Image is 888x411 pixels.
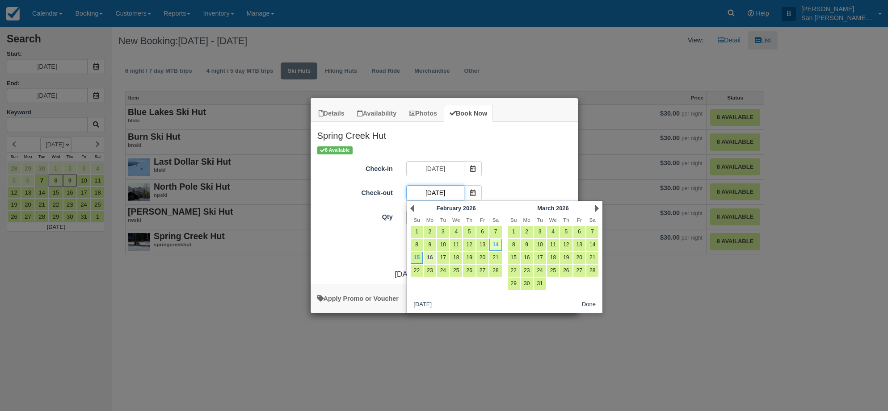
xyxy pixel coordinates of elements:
span: March [537,205,554,212]
a: 5 [560,226,572,238]
a: 4 [547,226,559,238]
span: Tuesday [537,217,543,223]
a: 27 [573,265,585,277]
a: 2 [424,226,436,238]
a: 30 [521,278,533,290]
a: 12 [463,239,475,251]
a: 28 [586,265,598,277]
a: 25 [450,265,462,277]
a: Availability [351,105,402,122]
a: 26 [560,265,572,277]
span: Saturday [589,217,596,223]
a: Book Now [444,105,493,122]
a: 2 [521,226,533,238]
a: 22 [508,265,520,277]
a: 11 [450,239,462,251]
a: 13 [476,239,488,251]
a: 3 [437,226,449,238]
a: 23 [521,265,533,277]
span: 8 Available [317,146,353,154]
span: Monday [523,217,530,223]
span: Saturday [492,217,499,223]
a: 1 [508,226,520,238]
h2: Spring Creek Hut [311,122,578,145]
a: 29 [508,278,520,290]
a: 6 [476,226,488,238]
a: 12 [560,239,572,251]
a: 17 [437,252,449,264]
a: Photos [403,105,443,122]
a: 18 [450,252,462,264]
a: Prev [410,205,414,212]
span: Friday [480,217,485,223]
a: 27 [476,265,488,277]
a: 20 [573,252,585,264]
div: [DATE] - [DATE]: [311,269,578,280]
a: 6 [573,226,585,238]
a: 26 [463,265,475,277]
a: 13 [573,239,585,251]
a: 19 [560,252,572,264]
a: 16 [424,252,436,264]
a: Details [313,105,350,122]
a: 22 [411,265,423,277]
a: 20 [476,252,488,264]
a: 18 [547,252,559,264]
a: 9 [521,239,533,251]
a: 24 [534,265,546,277]
a: 15 [508,252,520,264]
span: Sunday [413,217,420,223]
a: 31 [534,278,546,290]
a: 10 [534,239,546,251]
span: Thursday [563,217,569,223]
a: 15 [411,252,423,264]
span: Wednesday [452,217,460,223]
button: [DATE] [410,299,435,311]
a: 9 [424,239,436,251]
span: Tuesday [440,217,446,223]
button: Done [578,299,599,311]
a: 3 [534,226,546,238]
a: 14 [586,239,598,251]
a: 4 [450,226,462,238]
a: 28 [489,265,501,277]
a: 23 [424,265,436,277]
a: 24 [437,265,449,277]
a: 5 [463,226,475,238]
span: Sunday [510,217,517,223]
a: 21 [489,252,501,264]
a: 7 [489,226,501,238]
span: 2026 [463,205,476,212]
span: Wednesday [549,217,557,223]
span: Friday [577,217,582,223]
div: Item Modal [311,122,578,279]
span: Thursday [466,217,472,223]
label: Check-in [311,161,400,174]
span: Monday [426,217,433,223]
a: 1 [411,226,423,238]
a: 8 [411,239,423,251]
a: 21 [586,252,598,264]
a: 7 [586,226,598,238]
a: 17 [534,252,546,264]
label: Qty [311,209,400,222]
a: Next [595,205,599,212]
a: 11 [547,239,559,251]
a: 8 [508,239,520,251]
a: 25 [547,265,559,277]
a: 19 [463,252,475,264]
a: Apply Voucher [317,295,399,302]
span: February [437,205,461,212]
a: 10 [437,239,449,251]
span: 2026 [556,205,569,212]
label: Check-out [311,185,400,198]
a: 14 [489,239,501,251]
a: 16 [521,252,533,264]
